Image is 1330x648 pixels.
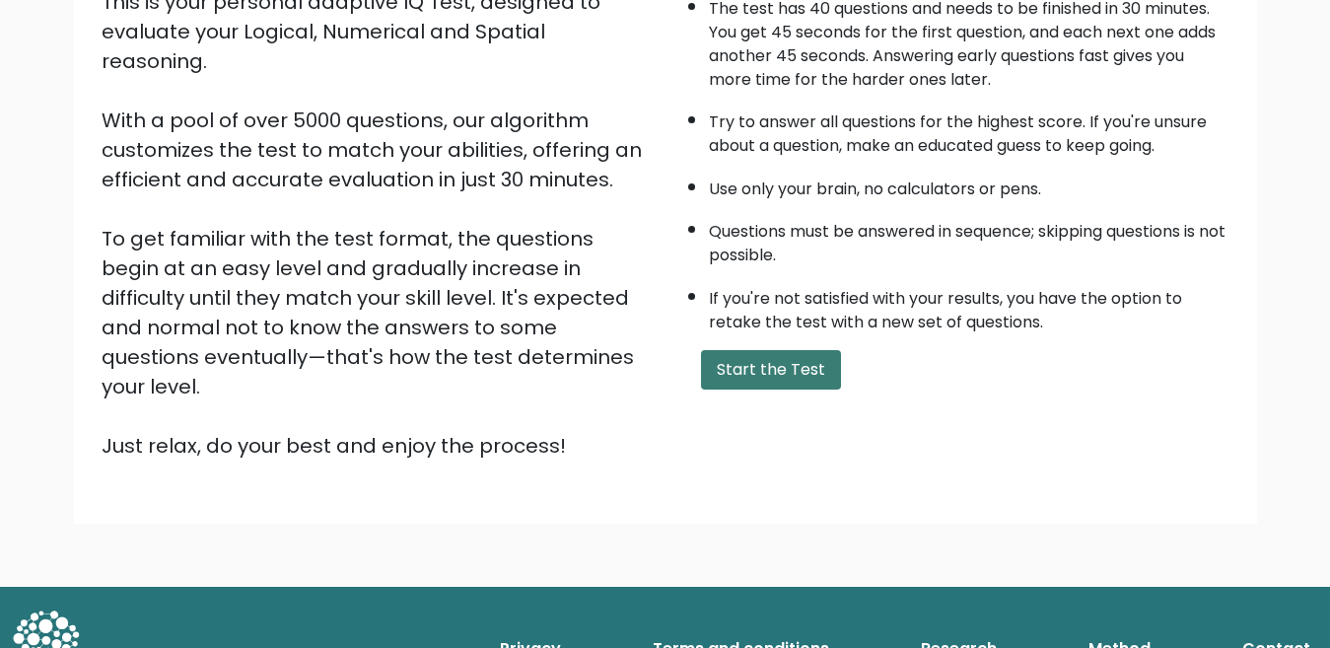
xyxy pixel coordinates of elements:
li: Try to answer all questions for the highest score. If you're unsure about a question, make an edu... [709,101,1229,158]
li: If you're not satisfied with your results, you have the option to retake the test with a new set ... [709,277,1229,334]
li: Use only your brain, no calculators or pens. [709,168,1229,201]
button: Start the Test [701,350,841,390]
li: Questions must be answered in sequence; skipping questions is not possible. [709,210,1229,267]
